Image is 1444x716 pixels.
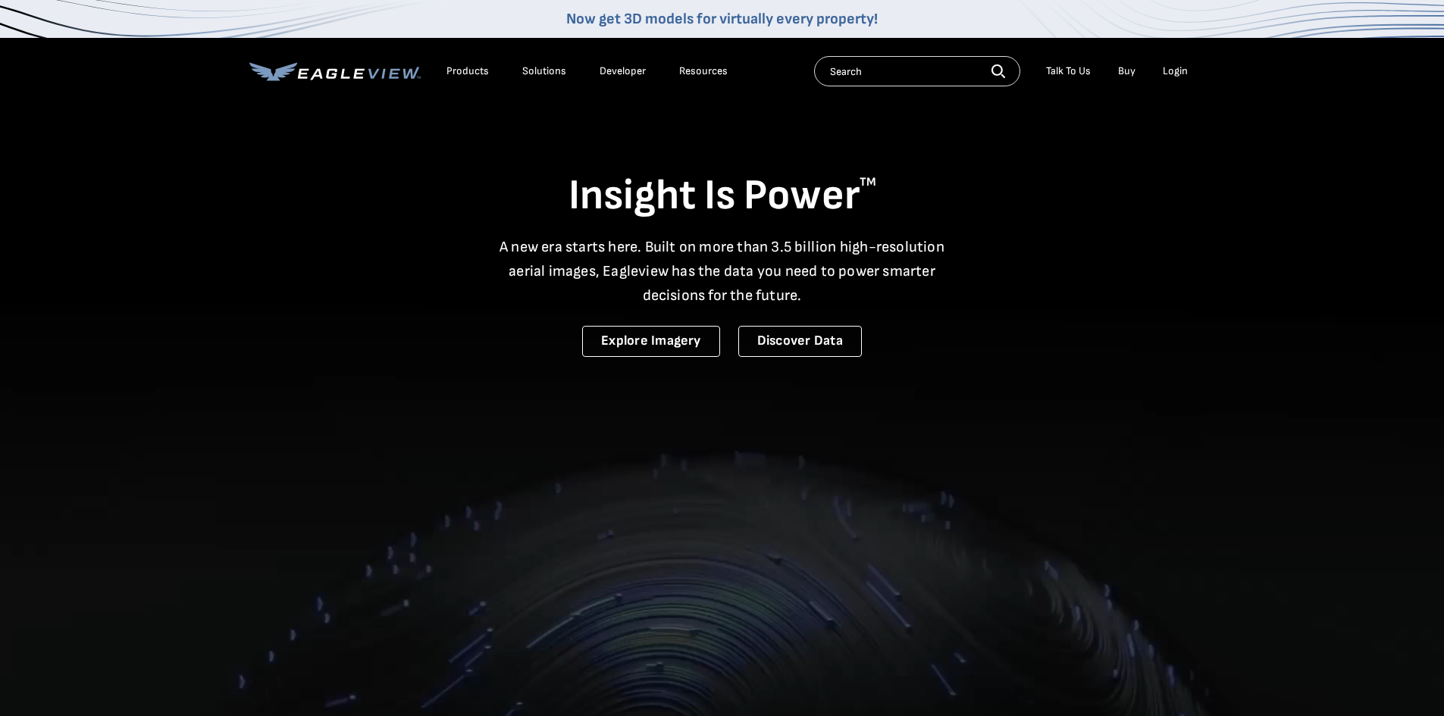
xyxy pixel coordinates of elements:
[1118,64,1135,78] a: Buy
[1046,64,1091,78] div: Talk To Us
[566,10,878,28] a: Now get 3D models for virtually every property!
[446,64,489,78] div: Products
[1163,64,1188,78] div: Login
[582,326,720,357] a: Explore Imagery
[679,64,728,78] div: Resources
[860,175,876,189] sup: TM
[249,170,1195,223] h1: Insight Is Power
[600,64,646,78] a: Developer
[814,56,1020,86] input: Search
[738,326,862,357] a: Discover Data
[490,235,954,308] p: A new era starts here. Built on more than 3.5 billion high-resolution aerial images, Eagleview ha...
[522,64,566,78] div: Solutions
